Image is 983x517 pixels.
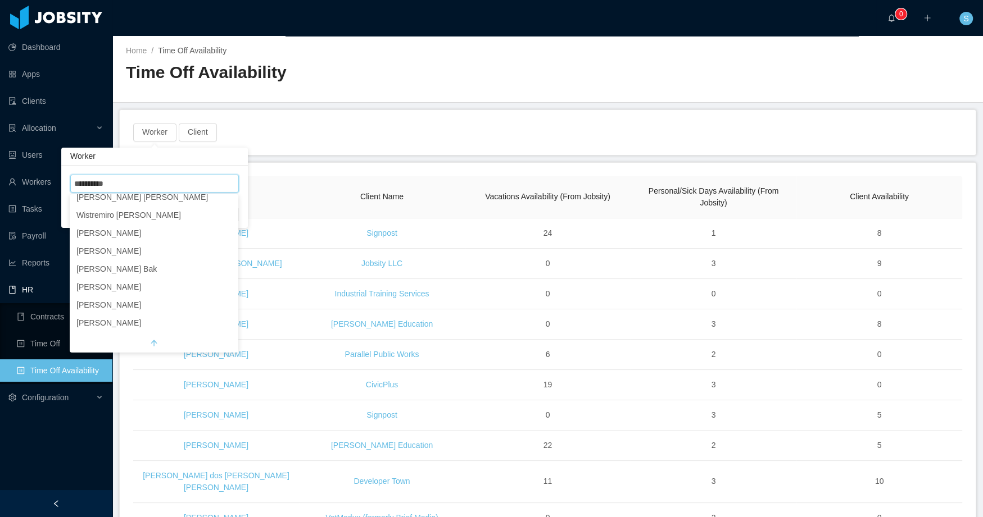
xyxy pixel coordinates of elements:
td: 3 [631,309,796,340]
i: icon: check [225,230,232,236]
li: [PERSON_NAME] [70,224,238,242]
a: icon: profileTime Off [17,332,103,355]
a: icon: robotUsers [8,144,103,166]
td: 2 [631,431,796,461]
td: 0 [465,279,631,309]
i: icon: file-protect [8,232,16,240]
a: Parallel Public Works [345,350,419,359]
span: S [963,12,968,25]
li: [PERSON_NAME] [PERSON_NAME] [70,188,238,206]
a: icon: pie-chartDashboard [8,36,103,58]
i: icon: check [225,194,232,200]
i: icon: check [225,266,232,272]
i: icon: check [225,301,232,308]
i: icon: bell [887,14,895,22]
span: Reports [22,258,49,267]
i: icon: solution [8,124,16,132]
td: 0 [796,370,962,400]
i: icon: check [225,319,232,326]
li: [PERSON_NAME] [70,332,238,350]
i: icon: line-chart [8,259,16,267]
td: 5 [796,400,962,431]
span: / [151,46,153,55]
td: 24 [465,218,631,249]
a: [PERSON_NAME] [184,350,248,359]
span: Configuration [22,393,69,402]
span: Vacations Availability (From Jobsity) [485,192,610,201]
li: Wistremiro [PERSON_NAME] [70,206,238,224]
a: Signpost [366,410,397,419]
td: 0 [465,309,631,340]
i: icon: plus [923,14,931,22]
div: Worker [61,148,248,166]
button: arrow-up [70,335,238,353]
i: icon: check [225,212,232,218]
button: Worker [133,123,176,141]
td: 0 [631,279,796,309]
span: Time Off Availability [158,46,227,55]
a: icon: profileTasks [8,198,103,220]
td: 3 [631,370,796,400]
span: HR [22,285,33,294]
td: 0 [465,400,631,431]
a: [PERSON_NAME] [184,380,248,389]
i: icon: check [225,248,232,254]
td: 22 [465,431,631,461]
td: 8 [796,309,962,340]
a: Signpost [366,228,397,237]
td: 8 [796,218,962,249]
td: 10 [796,461,962,503]
li: [PERSON_NAME] Bak [70,260,238,278]
a: [PERSON_NAME] [184,441,248,450]
a: icon: auditClients [8,90,103,112]
a: Home [126,46,147,55]
td: 19 [465,370,631,400]
a: icon: profileTime Off Availability [17,359,103,382]
td: 11 [465,461,631,503]
li: [PERSON_NAME] [70,278,238,296]
button: Client [179,123,217,141]
a: icon: userWorkers [8,171,103,193]
a: [PERSON_NAME] dos [PERSON_NAME] [PERSON_NAME] [143,471,289,492]
td: 0 [465,249,631,279]
span: Client Availability [850,192,909,201]
a: icon: appstoreApps [8,63,103,85]
span: Allocation [22,123,56,132]
span: Client Name [360,192,404,201]
td: 9 [796,249,962,279]
td: 1 [631,218,796,249]
i: icon: setting [8,394,16,401]
li: [PERSON_NAME] [70,242,238,260]
a: CivicPlus [366,380,398,389]
a: [PERSON_NAME] Education [331,441,433,450]
li: [PERSON_NAME] [70,314,238,332]
h2: Time Off Availability [126,61,548,84]
i: icon: close-circle [226,180,233,187]
i: icon: check [225,283,232,290]
td: 3 [631,400,796,431]
td: 3 [631,461,796,503]
a: Developer Town [354,477,410,486]
a: icon: bookContracts [17,305,103,328]
i: icon: book [8,286,16,294]
td: 0 [796,279,962,309]
a: [PERSON_NAME] Education [331,319,433,328]
span: Personal/Sick Days Availability (From Jobsity) [649,186,779,207]
a: Industrial Training Services [334,289,429,298]
td: 0 [796,340,962,370]
li: [PERSON_NAME] [70,296,238,314]
span: Payroll [22,231,46,240]
td: 5 [796,431,962,461]
a: Jobsity LLC [361,259,402,268]
a: [PERSON_NAME] [184,410,248,419]
sup: 0 [895,8,907,20]
td: 3 [631,249,796,279]
td: 2 [631,340,796,370]
td: 6 [465,340,631,370]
